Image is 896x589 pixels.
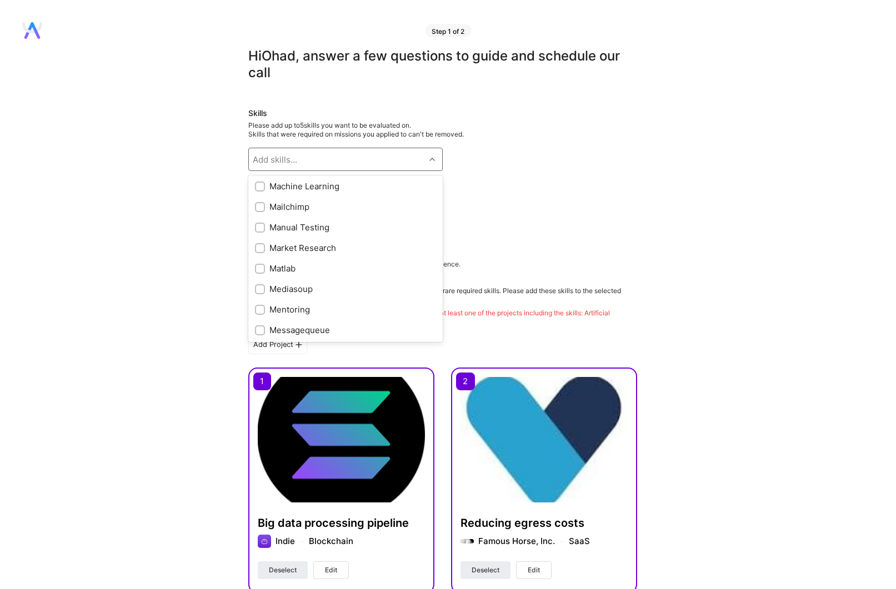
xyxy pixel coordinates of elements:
[253,154,297,165] div: Add skills...
[460,539,474,543] img: Company logo
[248,130,464,138] span: Skills that were required on missions you applied to can't be removed.
[255,242,436,254] div: Market Research
[258,561,308,579] button: Deselect
[460,561,510,579] button: Deselect
[528,565,540,575] span: Edit
[248,48,637,81] div: Hi Ohad , answer a few questions to guide and schedule our call
[255,324,436,336] div: Messagequeue
[255,201,436,213] div: Mailchimp
[429,157,435,162] i: icon Chevron
[248,121,637,139] div: Please add up to 5 skills you want to be evaluated on.
[255,180,436,192] div: Machine Learning
[258,377,425,502] img: Big data processing pipeline
[248,335,307,354] div: Add Project
[296,341,302,348] i: icon PlusBlackFlat
[248,309,637,326] div: Please make sure that at least two projects are selected, with at least one of the projects inclu...
[255,263,436,274] div: Matlab
[248,260,637,326] div: Please select projects that best represent your skills and experience. Be prepared to discuss the...
[255,304,436,315] div: Mentoring
[258,535,271,548] img: Company logo
[248,108,637,119] div: Skills
[255,221,436,233] div: Manual Testing
[460,377,628,502] img: Reducing egress costs
[478,535,590,547] div: Famous Horse, Inc. SaaS
[425,24,471,37] div: Step 1 of 2
[472,565,499,575] span: Deselect
[313,561,349,579] button: Edit
[516,561,552,579] button: Edit
[269,565,297,575] span: Deselect
[460,516,628,530] h4: Reducing egress costs
[255,283,436,295] div: Mediasoup
[325,565,337,575] span: Edit
[276,535,353,547] div: Indie Blockchain
[258,516,425,530] h4: Big data processing pipeline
